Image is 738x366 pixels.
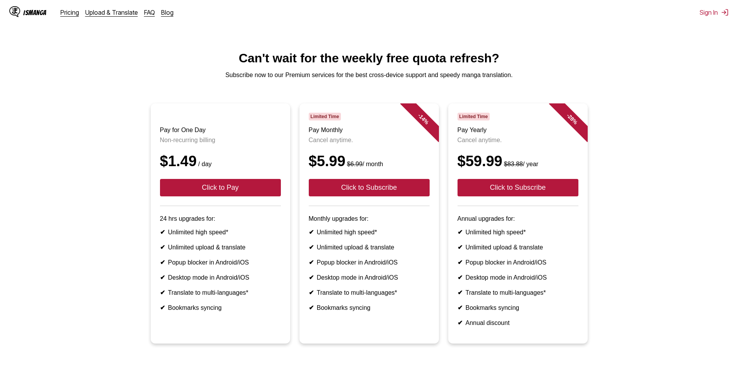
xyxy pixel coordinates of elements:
[458,179,578,196] button: Click to Subscribe
[160,229,281,236] li: Unlimited high speed*
[23,9,46,16] div: IsManga
[309,179,430,196] button: Click to Subscribe
[700,9,729,16] button: Sign In
[309,274,314,281] b: ✔
[309,113,341,120] span: Limited Time
[458,127,578,134] h3: Pay Yearly
[458,244,578,251] li: Unlimited upload & translate
[160,244,281,251] li: Unlimited upload & translate
[309,304,430,311] li: Bookmarks syncing
[458,289,578,296] li: Translate to multi-languages*
[458,304,578,311] li: Bookmarks syncing
[161,9,174,16] a: Blog
[309,215,430,222] p: Monthly upgrades for:
[458,215,578,222] p: Annual upgrades for:
[6,51,732,65] h1: Can't wait for the weekly free quota refresh?
[9,6,60,19] a: IsManga LogoIsManga
[458,274,463,281] b: ✔
[458,153,578,170] div: $59.99
[458,113,490,120] span: Limited Time
[160,274,165,281] b: ✔
[160,259,165,266] b: ✔
[160,153,281,170] div: $1.49
[458,304,463,311] b: ✔
[400,96,446,142] div: - 14 %
[9,6,20,17] img: IsManga Logo
[160,289,165,296] b: ✔
[309,274,430,281] li: Desktop mode in Android/iOS
[458,320,463,326] b: ✔
[160,304,281,311] li: Bookmarks syncing
[6,72,732,79] p: Subscribe now to our Premium services for the best cross-device support and speedy manga translat...
[160,137,281,144] p: Non-recurring billing
[458,137,578,144] p: Cancel anytime.
[309,304,314,311] b: ✔
[458,229,463,235] b: ✔
[309,137,430,144] p: Cancel anytime.
[309,259,430,266] li: Popup blocker in Android/iOS
[309,244,430,251] li: Unlimited upload & translate
[458,274,578,281] li: Desktop mode in Android/iOS
[160,289,281,296] li: Translate to multi-languages*
[458,244,463,251] b: ✔
[504,161,523,167] s: $83.88
[309,289,430,296] li: Translate to multi-languages*
[160,215,281,222] p: 24 hrs upgrades for:
[458,229,578,236] li: Unlimited high speed*
[309,153,430,170] div: $5.99
[160,259,281,266] li: Popup blocker in Android/iOS
[160,274,281,281] li: Desktop mode in Android/iOS
[144,9,155,16] a: FAQ
[309,244,314,251] b: ✔
[309,289,314,296] b: ✔
[160,127,281,134] h3: Pay for One Day
[458,319,578,326] li: Annual discount
[160,304,165,311] b: ✔
[721,9,729,16] img: Sign out
[549,96,595,142] div: - 28 %
[309,127,430,134] h3: Pay Monthly
[85,9,138,16] a: Upload & Translate
[309,229,430,236] li: Unlimited high speed*
[197,161,212,167] small: / day
[458,289,463,296] b: ✔
[160,244,165,251] b: ✔
[160,229,165,235] b: ✔
[309,229,314,235] b: ✔
[309,259,314,266] b: ✔
[346,161,383,167] small: / month
[458,259,578,266] li: Popup blocker in Android/iOS
[347,161,363,167] s: $6.99
[160,179,281,196] button: Click to Pay
[502,161,538,167] small: / year
[458,259,463,266] b: ✔
[60,9,79,16] a: Pricing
